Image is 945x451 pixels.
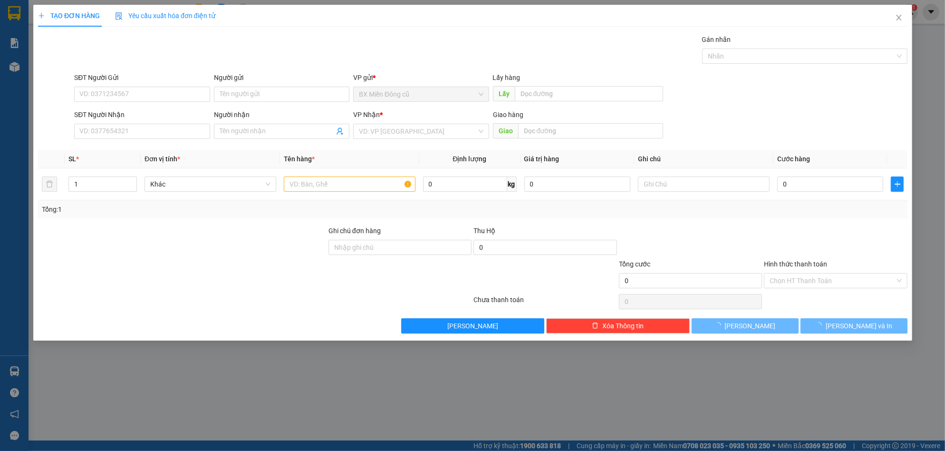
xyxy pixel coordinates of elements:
[38,12,45,19] span: plus
[213,72,349,83] div: Người gửi
[74,72,210,83] div: SĐT Người Gửi
[638,176,770,192] input: Ghi Chú
[472,294,617,311] div: Chưa thanh toán
[524,176,630,192] input: 0
[691,318,798,333] button: [PERSON_NAME]
[328,240,472,255] input: Ghi chú đơn hàng
[702,36,731,43] label: Gán nhãn
[724,321,775,331] span: [PERSON_NAME]
[492,111,523,118] span: Giao hàng
[514,86,663,101] input: Dọc đường
[336,127,344,135] span: user-add
[353,111,380,118] span: VP Nhận
[777,155,810,163] span: Cước hàng
[492,86,514,101] span: Lấy
[68,155,76,163] span: SL
[115,12,215,20] span: Yêu cầu xuất hóa đơn điện tử
[359,87,483,101] span: BX Miền Đông cũ
[891,176,903,192] button: plus
[145,155,180,163] span: Đơn vị tính
[895,14,902,21] span: close
[42,176,57,192] button: delete
[353,72,489,83] div: VP gửi
[447,321,498,331] span: [PERSON_NAME]
[764,260,827,268] label: Hình thức thanh toán
[38,12,100,20] span: TẠO ĐƠN HÀNG
[891,180,903,188] span: plus
[524,155,559,163] span: Giá trị hàng
[213,109,349,120] div: Người nhận
[826,321,892,331] span: [PERSON_NAME] và In
[150,177,270,191] span: Khác
[592,322,598,330] span: delete
[42,204,365,215] div: Tổng: 1
[328,227,381,235] label: Ghi chú đơn hàng
[473,227,495,235] span: Thu Hộ
[714,322,724,329] span: loading
[492,123,518,138] span: Giao
[453,155,486,163] span: Định lượng
[401,318,544,333] button: [PERSON_NAME]
[546,318,689,333] button: deleteXóa Thông tin
[74,109,210,120] div: SĐT Người Nhận
[815,322,826,329] span: loading
[283,176,415,192] input: VD: Bàn, Ghế
[634,150,773,168] th: Ghi chú
[602,321,644,331] span: Xóa Thông tin
[618,260,650,268] span: Tổng cước
[492,74,520,81] span: Lấy hàng
[115,12,123,20] img: icon
[283,155,314,163] span: Tên hàng
[518,123,663,138] input: Dọc đường
[800,318,907,333] button: [PERSON_NAME] và In
[885,5,912,31] button: Close
[507,176,516,192] span: kg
